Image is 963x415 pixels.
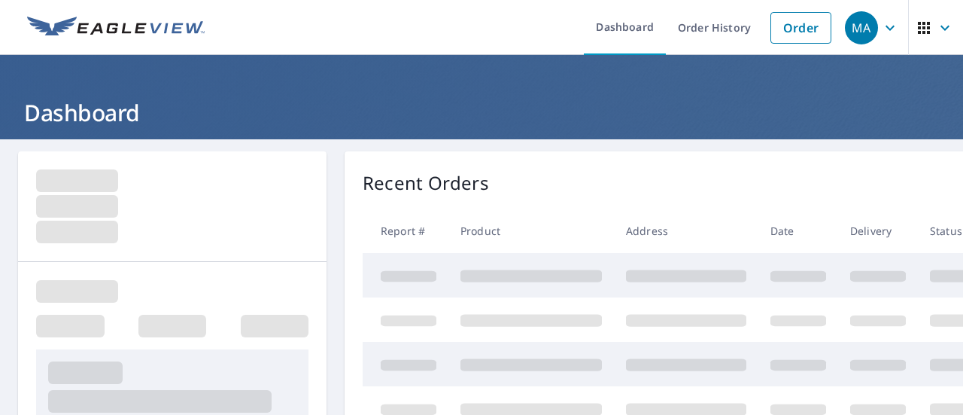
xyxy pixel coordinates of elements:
[363,209,448,253] th: Report #
[18,97,945,128] h1: Dashboard
[845,11,878,44] div: MA
[448,209,614,253] th: Product
[614,209,758,253] th: Address
[758,209,838,253] th: Date
[770,12,831,44] a: Order
[27,17,205,39] img: EV Logo
[363,169,489,197] p: Recent Orders
[838,209,918,253] th: Delivery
